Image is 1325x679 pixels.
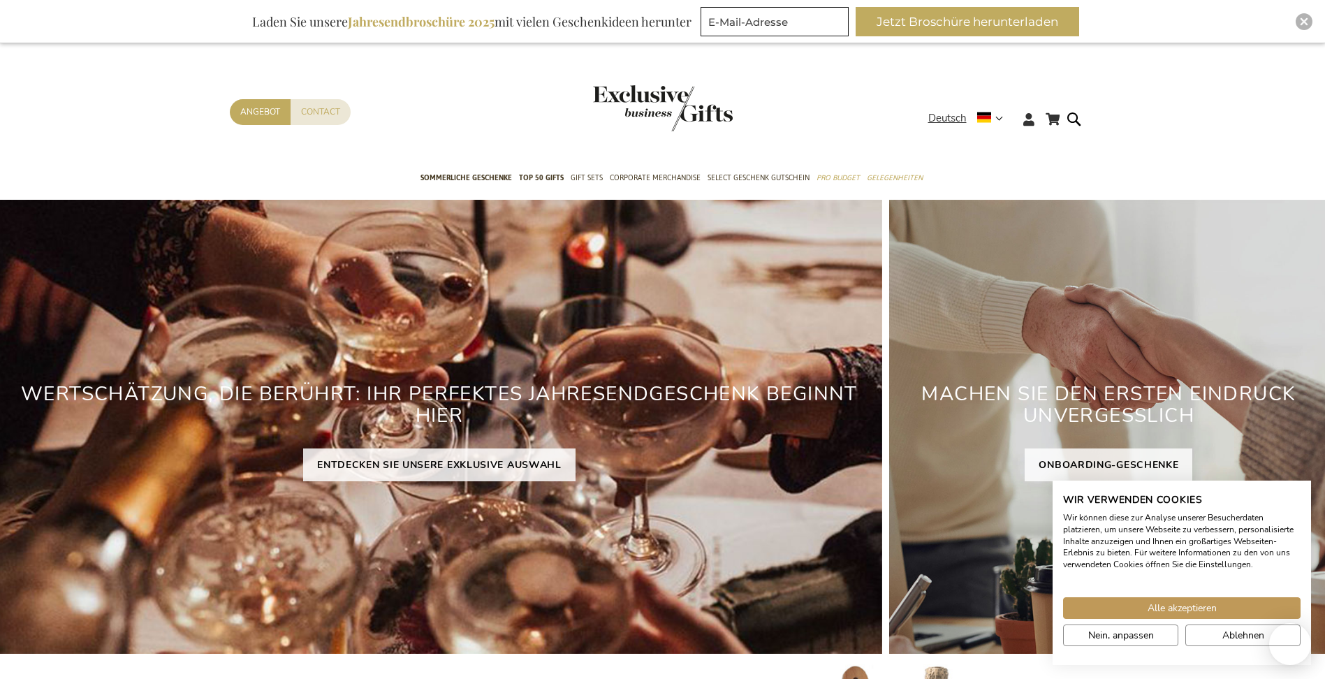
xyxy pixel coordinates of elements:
a: store logo [593,85,663,131]
button: Akzeptieren Sie alle cookies [1063,597,1301,619]
span: Select Geschenk Gutschein [708,170,810,185]
div: Laden Sie unsere mit vielen Geschenkideen herunter [246,7,698,36]
span: Sommerliche geschenke [420,170,512,185]
button: cookie Einstellungen anpassen [1063,625,1178,646]
a: Angebot [230,99,291,125]
form: marketing offers and promotions [701,7,853,41]
span: Ablehnen [1222,628,1264,643]
button: Alle verweigern cookies [1185,625,1301,646]
a: Contact [291,99,351,125]
img: Close [1300,17,1308,26]
b: Jahresendbroschüre 2025 [348,13,495,30]
a: ONBOARDING-GESCHENKE [1025,448,1192,481]
a: ENTDECKEN SIE UNSERE EXKLUSIVE AUSWAHL [303,448,576,481]
h2: Wir verwenden Cookies [1063,494,1301,506]
div: Close [1296,13,1312,30]
span: Corporate Merchandise [610,170,701,185]
iframe: belco-activator-frame [1269,623,1311,665]
span: Nein, anpassen [1088,628,1154,643]
span: Pro Budget [817,170,860,185]
span: Gift Sets [571,170,603,185]
span: Gelegenheiten [867,170,923,185]
button: Jetzt Broschüre herunterladen [856,7,1079,36]
span: Alle akzeptieren [1148,601,1217,615]
div: Deutsch [928,110,1012,126]
img: Exclusive Business gifts logo [593,85,733,131]
span: TOP 50 Gifts [519,170,564,185]
input: E-Mail-Adresse [701,7,849,36]
span: Deutsch [928,110,967,126]
p: Wir können diese zur Analyse unserer Besucherdaten platzieren, um unsere Webseite zu verbessern, ... [1063,512,1301,571]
